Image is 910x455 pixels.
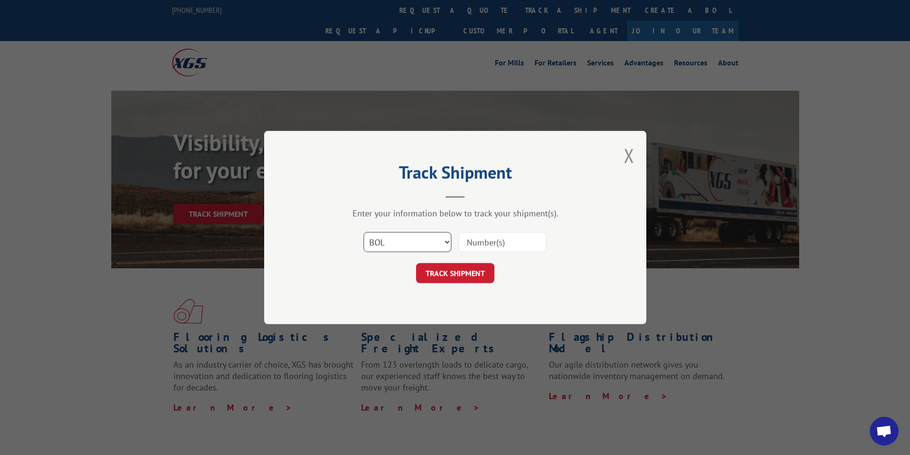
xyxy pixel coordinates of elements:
div: Enter your information below to track your shipment(s). [312,208,599,219]
button: Close modal [624,143,634,168]
h2: Track Shipment [312,166,599,184]
div: Open chat [870,417,899,445]
button: TRACK SHIPMENT [416,263,494,283]
input: Number(s) [459,232,546,252]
